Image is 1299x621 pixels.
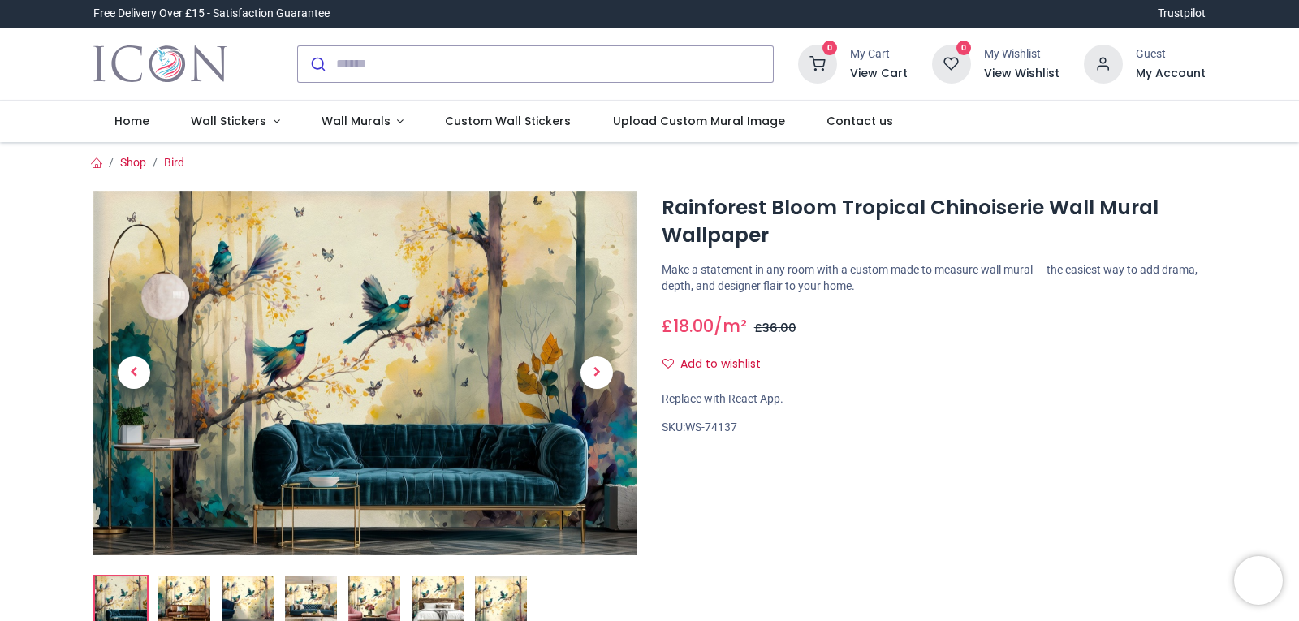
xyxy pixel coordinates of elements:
[93,245,175,500] a: Previous
[170,101,300,143] a: Wall Stickers
[114,113,149,129] span: Home
[613,113,785,129] span: Upload Custom Mural Image
[984,66,1059,82] a: View Wishlist
[662,351,775,378] button: Add to wishlistAdd to wishlist
[298,46,336,82] button: Submit
[118,356,150,389] span: Previous
[93,191,637,555] img: Rainforest Bloom Tropical Chinoiserie Wall Mural Wallpaper
[662,194,1206,250] h1: Rainforest Bloom Tropical Chinoiserie Wall Mural Wallpaper
[685,420,737,433] span: WS-74137
[93,41,227,87] img: Icon Wall Stickers
[984,46,1059,63] div: My Wishlist
[798,56,837,69] a: 0
[1158,6,1206,22] a: Trustpilot
[714,314,747,338] span: /m²
[1136,66,1206,82] a: My Account
[191,113,266,129] span: Wall Stickers
[93,6,330,22] div: Free Delivery Over £15 - Satisfaction Guarantee
[580,356,613,389] span: Next
[956,41,972,56] sup: 0
[673,314,714,338] span: 18.00
[1136,46,1206,63] div: Guest
[822,41,838,56] sup: 0
[662,391,1206,408] div: Replace with React App.
[556,245,637,500] a: Next
[1234,556,1283,605] iframe: Brevo live chat
[850,46,908,63] div: My Cart
[300,101,425,143] a: Wall Murals
[754,320,796,336] span: £
[932,56,971,69] a: 0
[662,262,1206,294] p: Make a statement in any room with a custom made to measure wall mural — the easiest way to add dr...
[662,358,674,369] i: Add to wishlist
[164,156,184,169] a: Bird
[93,41,227,87] a: Logo of Icon Wall Stickers
[445,113,571,129] span: Custom Wall Stickers
[322,113,391,129] span: Wall Murals
[826,113,893,129] span: Contact us
[850,66,908,82] a: View Cart
[762,320,796,336] span: 36.00
[662,420,1206,436] div: SKU:
[662,314,714,338] span: £
[120,156,146,169] a: Shop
